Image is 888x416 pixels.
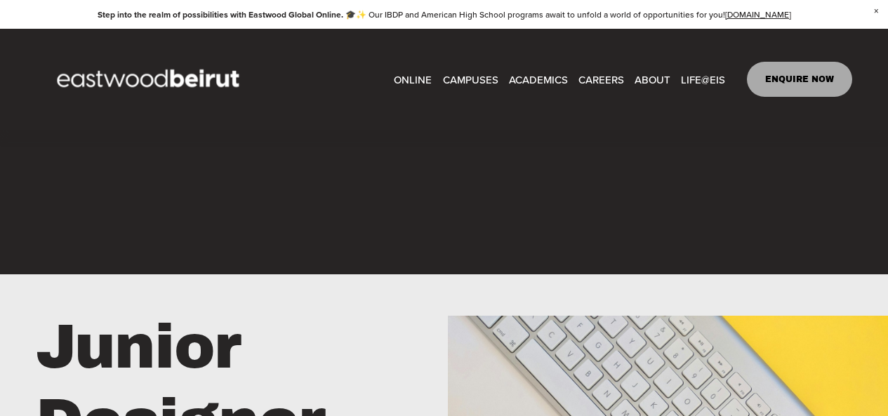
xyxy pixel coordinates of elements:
[509,70,568,89] span: ACADEMICS
[635,69,670,90] a: folder dropdown
[443,69,498,90] a: folder dropdown
[36,43,265,115] img: EastwoodIS Global Site
[635,70,670,89] span: ABOUT
[747,62,853,97] a: ENQUIRE NOW
[681,69,725,90] a: folder dropdown
[509,69,568,90] a: folder dropdown
[578,69,624,90] a: CAREERS
[681,70,725,89] span: LIFE@EIS
[725,8,791,20] a: [DOMAIN_NAME]
[394,69,432,90] a: ONLINE
[443,70,498,89] span: CAMPUSES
